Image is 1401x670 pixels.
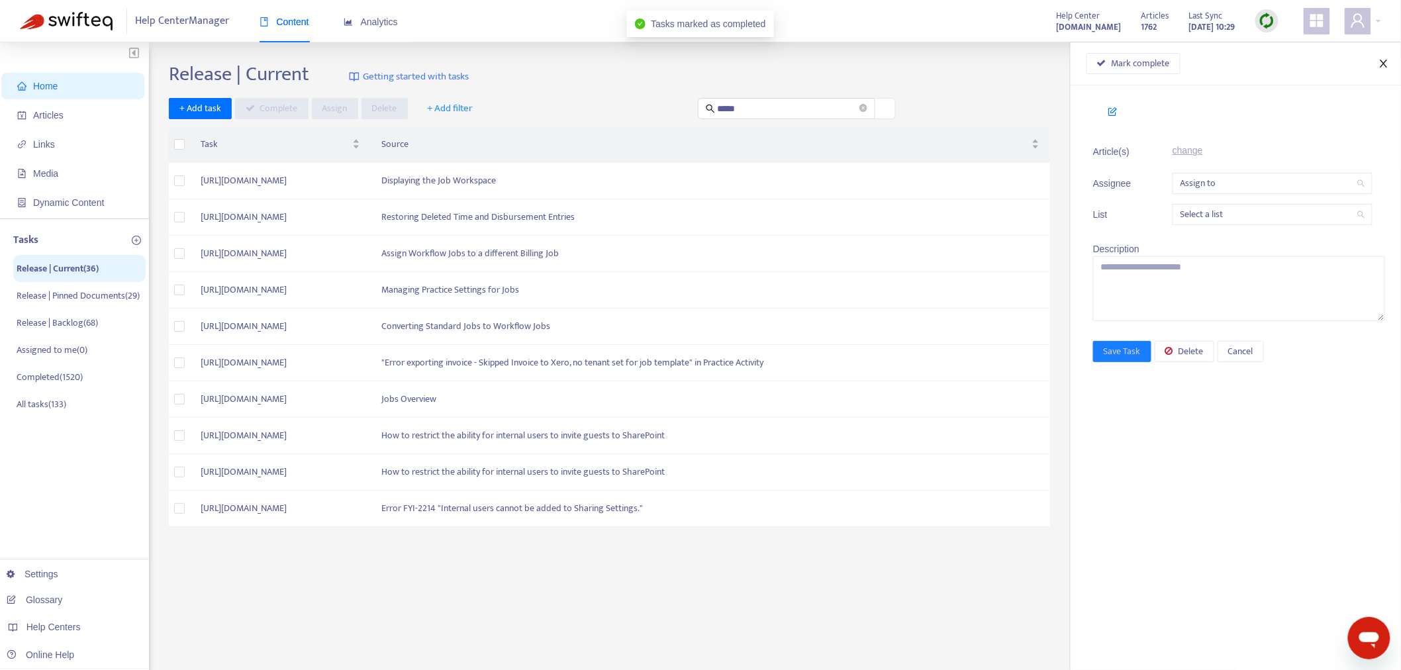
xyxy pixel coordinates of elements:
[33,139,55,150] span: Links
[344,17,353,26] span: area-chart
[371,454,1050,491] td: How to restrict the ability for internal users to invite guests to SharePoint
[7,569,58,579] a: Settings
[7,595,62,605] a: Glossary
[17,169,26,178] span: file-image
[1173,145,1203,156] a: change
[1378,58,1389,69] span: close
[1093,176,1139,191] span: Assignee
[17,140,26,149] span: link
[1259,13,1275,29] img: sync.dc5367851b00ba804db3.png
[190,163,371,199] td: [URL][DOMAIN_NAME]
[179,101,221,116] span: + Add task
[7,649,74,660] a: Online Help
[17,289,140,303] p: Release | Pinned Documents ( 29 )
[1350,13,1366,28] span: user
[1309,13,1325,28] span: appstore
[312,98,358,119] button: Assign
[1189,9,1223,23] span: Last Sync
[190,381,371,418] td: [URL][DOMAIN_NAME]
[859,104,867,112] span: close-circle
[1357,211,1365,218] span: search
[1057,9,1100,23] span: Help Center
[13,232,38,248] p: Tasks
[190,491,371,527] td: [URL][DOMAIN_NAME]
[428,101,473,117] span: + Add filter
[1093,244,1139,254] span: Description
[362,98,408,119] button: Delete
[190,272,371,309] td: [URL][DOMAIN_NAME]
[33,110,64,120] span: Articles
[190,345,371,381] td: [URL][DOMAIN_NAME]
[169,98,232,119] button: + Add task
[190,418,371,454] td: [URL][DOMAIN_NAME]
[1141,9,1169,23] span: Articles
[17,81,26,91] span: home
[381,137,1029,152] span: Source
[20,12,113,30] img: Swifteq
[371,163,1050,199] td: Displaying the Job Workspace
[371,418,1050,454] td: How to restrict the ability for internal users to invite guests to SharePoint
[371,236,1050,272] td: Assign Workflow Jobs to a different Billing Job
[132,236,141,245] span: plus-circle
[190,454,371,491] td: [URL][DOMAIN_NAME]
[1348,617,1390,659] iframe: Button to launch messaging window
[1112,56,1170,71] span: Mark complete
[260,17,309,27] span: Content
[1155,341,1214,362] button: Delete
[1141,20,1157,34] strong: 1762
[17,316,98,330] p: Release | Backlog ( 68 )
[418,98,483,119] button: + Add filter
[1093,207,1139,222] span: List
[1189,20,1235,34] strong: [DATE] 10:29
[1228,344,1253,359] span: Cancel
[371,199,1050,236] td: Restoring Deleted Time and Disbursement Entries
[349,72,360,82] img: image-link
[1375,58,1393,70] button: Close
[635,19,646,29] span: check-circle
[1057,20,1122,34] strong: [DOMAIN_NAME]
[169,62,309,86] h2: Release | Current
[190,126,371,163] th: Task
[136,9,230,34] span: Help Center Manager
[371,126,1050,163] th: Source
[33,197,104,208] span: Dynamic Content
[33,168,58,179] span: Media
[17,262,99,275] p: Release | Current ( 36 )
[201,137,350,152] span: Task
[371,491,1050,527] td: Error FYI-2214 "Internal users cannot be added to Sharing Settings."
[349,62,469,91] a: Getting started with tasks
[26,622,81,632] span: Help Centers
[859,102,867,115] span: close-circle
[1087,53,1181,74] button: Mark complete
[1057,19,1122,34] a: [DOMAIN_NAME]
[190,236,371,272] td: [URL][DOMAIN_NAME]
[1093,341,1151,362] button: Save Task
[17,111,26,120] span: account-book
[371,345,1050,381] td: "Error exporting invoice - Skipped Invoice to Xero, no tenant set for job template" in Practice A...
[706,104,715,113] span: search
[1218,341,1264,362] button: Cancel
[17,397,66,411] p: All tasks ( 133 )
[371,309,1050,345] td: Converting Standard Jobs to Workflow Jobs
[1093,144,1139,159] span: Article(s)
[33,81,58,91] span: Home
[235,98,309,119] button: Complete
[190,199,371,236] td: [URL][DOMAIN_NAME]
[17,370,83,384] p: Completed ( 1520 )
[651,19,766,29] span: Tasks marked as completed
[1179,344,1204,359] span: Delete
[17,343,87,357] p: Assigned to me ( 0 )
[371,381,1050,418] td: Jobs Overview
[344,17,398,27] span: Analytics
[190,309,371,345] td: [URL][DOMAIN_NAME]
[17,198,26,207] span: container
[260,17,269,26] span: book
[363,70,469,85] span: Getting started with tasks
[371,272,1050,309] td: Managing Practice Settings for Jobs
[1357,179,1365,187] span: search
